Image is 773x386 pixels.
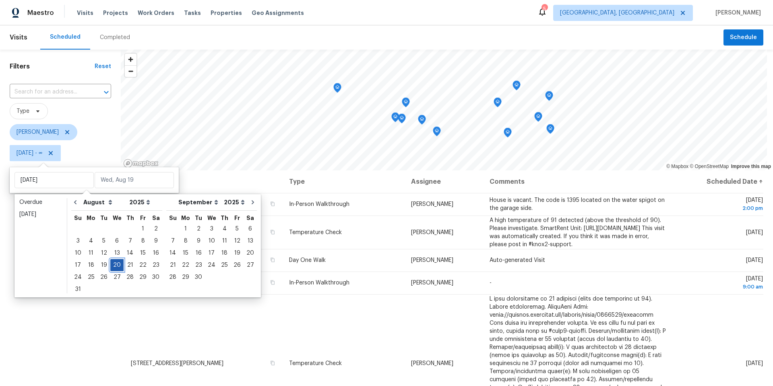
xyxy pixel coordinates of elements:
[179,247,192,259] div: 15
[723,29,763,46] button: Schedule
[218,259,231,271] div: 25
[730,33,757,43] span: Schedule
[218,235,231,247] div: Thu Sep 11 2025
[149,259,162,271] div: 23
[402,98,410,110] div: Map marker
[136,223,149,235] div: Fri Aug 01 2025
[333,83,341,95] div: Map marker
[149,272,162,283] div: 30
[252,9,304,17] span: Geo Assignments
[269,359,276,367] button: Copy Address
[542,5,547,13] div: 5
[97,271,110,283] div: Tue Aug 26 2025
[712,9,761,17] span: [PERSON_NAME]
[136,259,149,271] div: Fri Aug 22 2025
[433,127,441,139] div: Map marker
[192,271,205,283] div: Tue Sep 30 2025
[244,223,257,235] div: 6
[10,62,95,71] h1: Filters
[234,215,240,221] abbr: Friday
[136,272,149,283] div: 29
[166,272,179,283] div: 28
[124,259,136,271] div: 21
[231,223,244,235] div: 5
[149,247,162,259] div: Sat Aug 16 2025
[71,283,85,295] div: Sun Aug 31 2025
[136,259,149,271] div: 22
[246,215,254,221] abbr: Saturday
[81,196,127,208] select: Month
[244,235,257,247] div: Sat Sep 13 2025
[244,259,257,271] div: 27
[231,247,244,259] div: 19
[269,200,276,208] button: Copy Address
[205,235,218,247] div: 10
[71,247,85,259] div: 10
[125,54,136,65] button: Zoom in
[195,215,202,221] abbr: Tuesday
[192,247,205,259] div: Tue Sep 16 2025
[411,201,453,207] span: [PERSON_NAME]
[205,247,218,259] div: Wed Sep 17 2025
[218,223,231,235] div: Thu Sep 04 2025
[103,9,128,17] span: Projects
[113,215,122,221] abbr: Wednesday
[247,194,259,210] button: Go to next month
[211,9,242,17] span: Properties
[218,223,231,235] div: 4
[218,259,231,271] div: Thu Sep 25 2025
[231,235,244,247] div: Fri Sep 12 2025
[166,271,179,283] div: Sun Sep 28 2025
[136,223,149,235] div: 1
[546,124,554,137] div: Map marker
[131,361,223,366] span: [STREET_ADDRESS][PERSON_NAME]
[283,170,405,193] th: Type
[192,259,205,271] div: Tue Sep 23 2025
[149,247,162,259] div: 16
[690,164,729,169] a: OpenStreetMap
[110,247,124,259] div: Wed Aug 13 2025
[136,235,149,247] div: Fri Aug 08 2025
[205,259,218,271] div: Wed Sep 24 2025
[411,257,453,263] span: [PERSON_NAME]
[100,215,107,221] abbr: Tuesday
[504,128,512,140] div: Map marker
[192,272,205,283] div: 30
[205,223,218,235] div: Wed Sep 03 2025
[166,259,179,271] div: 21
[14,172,94,188] input: Start date
[136,271,149,283] div: Fri Aug 29 2025
[680,283,763,291] div: 9:00 am
[411,230,453,235] span: [PERSON_NAME]
[179,259,192,271] div: 22
[244,247,257,259] div: Sat Sep 20 2025
[269,279,276,286] button: Copy Address
[140,215,146,221] abbr: Friday
[221,215,228,221] abbr: Thursday
[124,247,136,259] div: 14
[136,235,149,247] div: 8
[411,280,453,286] span: [PERSON_NAME]
[125,65,136,77] button: Zoom out
[418,115,426,127] div: Map marker
[17,196,65,293] ul: Date picker shortcuts
[17,107,29,115] span: Type
[149,235,162,247] div: Sat Aug 09 2025
[184,10,201,16] span: Tasks
[97,259,110,271] div: Tue Aug 19 2025
[666,164,688,169] a: Mapbox
[85,259,97,271] div: 18
[218,235,231,247] div: 11
[97,247,110,259] div: 12
[10,29,27,46] span: Visits
[71,247,85,259] div: Sun Aug 10 2025
[110,235,124,247] div: Wed Aug 06 2025
[124,272,136,283] div: 28
[126,215,134,221] abbr: Thursday
[123,159,159,168] a: Mapbox homepage
[71,235,85,247] div: Sun Aug 03 2025
[181,215,190,221] abbr: Monday
[69,194,81,210] button: Go to previous month
[289,280,349,286] span: In-Person Walkthrough
[231,223,244,235] div: Fri Sep 05 2025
